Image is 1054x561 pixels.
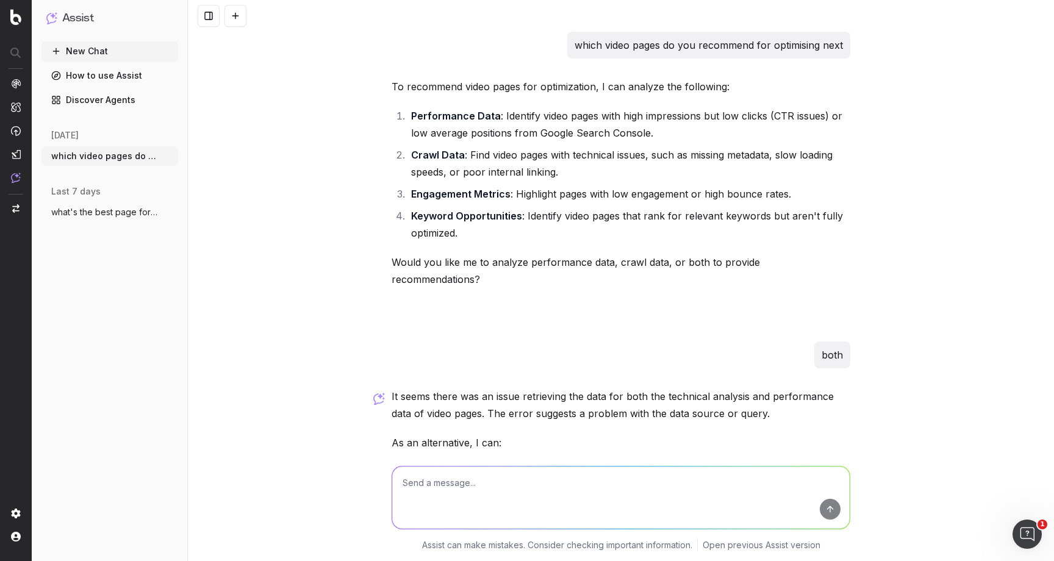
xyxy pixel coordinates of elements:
img: Studio [11,149,21,159]
img: Activation [11,126,21,136]
h1: Assist [62,10,94,27]
img: Analytics [11,79,21,88]
button: New Chat [41,41,178,61]
strong: Performance Data [411,110,501,122]
span: which video pages do you recommend for o [51,150,159,162]
li: : Find video pages with technical issues, such as missing metadata, slow loading speeds, or poor ... [407,146,850,180]
img: Assist [46,12,57,24]
span: 1 [1038,520,1047,529]
p: which video pages do you recommend for optimising next [575,37,843,54]
img: Botify logo [10,9,21,25]
img: Intelligence [11,102,21,112]
span: what's the best page for video editing [51,206,159,218]
img: My account [11,532,21,541]
a: How to use Assist [41,66,178,85]
a: Discover Agents [41,90,178,110]
li: : Identify video pages with high impressions but low clicks (CTR issues) or low average positions... [407,107,850,141]
p: both [822,346,843,363]
span: [DATE] [51,129,79,141]
strong: Keyword Opportunities [411,210,522,222]
p: It seems there was an issue retrieving the data for both the technical analysis and performance d... [392,388,850,422]
li: : Highlight pages with low engagement or high bounce rates. [407,185,850,202]
img: Switch project [12,204,20,213]
strong: Crawl Data [411,149,465,161]
img: Setting [11,509,21,518]
span: last 7 days [51,185,101,198]
p: To recommend video pages for optimization, I can analyze the following: [392,78,850,95]
button: what's the best page for video editing [41,202,178,222]
button: Assist [46,10,173,27]
p: Assist can make mistakes. Consider checking important information. [422,539,692,551]
iframe: Intercom live chat [1013,520,1042,549]
a: Open previous Assist version [703,539,820,551]
img: Assist [11,173,21,183]
button: which video pages do you recommend for o [41,146,178,166]
li: : Identify video pages that rank for relevant keywords but aren't fully optimized. [407,207,850,241]
strong: Engagement Metrics [411,188,511,200]
p: As an alternative, I can: [392,434,850,451]
p: Would you like me to analyze performance data, crawl data, or both to provide recommendations? [392,254,850,288]
img: Botify assist logo [373,393,385,405]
